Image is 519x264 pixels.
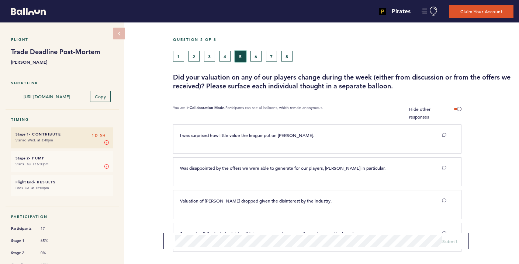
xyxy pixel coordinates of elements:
[173,105,323,121] p: You are in Participants can see all balloons, which remain anonymous.
[15,162,49,166] time: Starts Thu. at 6:00pm
[422,7,438,16] button: Manage Account
[281,51,293,62] button: 8
[11,237,33,244] span: Stage 1
[11,37,113,42] h5: Flight
[15,132,109,137] h6: - Contribute
[15,138,53,142] time: Started Wed. at 3:40pm
[41,250,63,256] span: 0%
[15,180,109,184] h6: - Results
[41,226,63,231] span: 17
[11,249,33,257] span: Stage 2
[180,198,332,204] span: Valuation of [PERSON_NAME] dropped given the disinterest by the industry.
[11,47,113,56] h1: Trade Deadline Post-Mortem
[250,51,262,62] button: 6
[173,51,184,62] button: 1
[442,238,457,244] span: Submit
[11,58,113,66] b: [PERSON_NAME]
[15,156,109,161] h6: - Pump
[15,132,29,137] small: Stage 1
[15,180,34,184] small: Flight End
[392,7,411,16] h4: Pirates
[11,214,113,219] h5: Participation
[219,51,231,62] button: 4
[92,132,106,139] span: 1D 5H
[41,238,63,243] span: 65%
[188,51,200,62] button: 2
[173,37,513,42] h5: Question 5 of 8
[266,51,277,62] button: 7
[190,105,225,110] b: Collaboration Mode.
[15,186,49,190] time: Ends Tue. at 12:00pm
[235,51,246,62] button: 5
[15,156,29,161] small: Stage 2
[180,165,385,171] span: Was disappointed by the offers we were able to generate for our players, [PERSON_NAME] in particu...
[442,237,457,245] button: Submit
[95,94,106,99] span: Copy
[173,73,513,91] h3: Did your valuation on any of our players change during the week (either from discussion or from t...
[204,51,215,62] button: 3
[6,7,46,15] a: Balloon
[409,106,430,120] span: Hide other responses
[449,5,513,18] button: Claim Your Account
[180,132,314,138] span: I was surprised how little value the league put on [PERSON_NAME].
[11,81,113,85] h5: Shortlink
[90,91,111,102] button: Copy
[11,117,113,122] h5: Timing
[180,230,353,236] span: Seemed as if the industry told us it is lower on our players, pretty much across the board
[11,8,46,15] svg: Balloon
[11,225,33,232] span: Participants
